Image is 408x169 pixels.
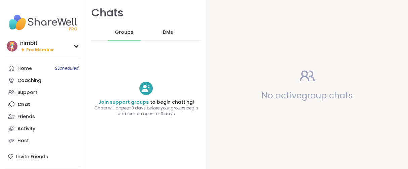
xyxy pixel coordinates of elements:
[17,138,29,144] div: Host
[20,39,54,47] div: nimbit
[7,41,17,52] img: nimbit
[17,77,41,84] div: Coaching
[86,99,206,106] h4: to begin chatting!
[17,89,37,96] div: Support
[26,47,54,53] span: Pro Member
[5,110,80,122] a: Friends
[17,113,35,120] div: Friends
[5,74,80,86] a: Coaching
[86,105,206,117] span: Chats will appear 3 days before your groups begin and remain open for 3 days
[5,122,80,135] a: Activity
[5,11,80,34] img: ShareWell Nav Logo
[163,29,173,36] span: DMs
[5,62,80,74] a: Home2Scheduled
[17,65,32,72] div: Home
[5,151,80,163] div: Invite Friends
[5,86,80,98] a: Support
[262,90,353,101] span: No active group chats
[5,135,80,147] a: Host
[17,125,35,132] div: Activity
[91,5,124,20] h1: Chats
[115,29,133,36] span: Groups
[55,66,79,71] span: 2 Scheduled
[98,99,149,105] a: Join support groups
